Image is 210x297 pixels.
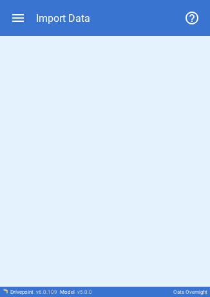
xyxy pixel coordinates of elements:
div: Drivepoint [10,289,57,295]
span: v 6.0.109 [36,289,57,295]
span: v 5.0.0 [77,289,92,295]
div: Import Data [36,12,90,24]
img: Drivepoint [3,289,8,294]
div: Oats Overnight [173,289,207,295]
div: Model [60,289,92,295]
